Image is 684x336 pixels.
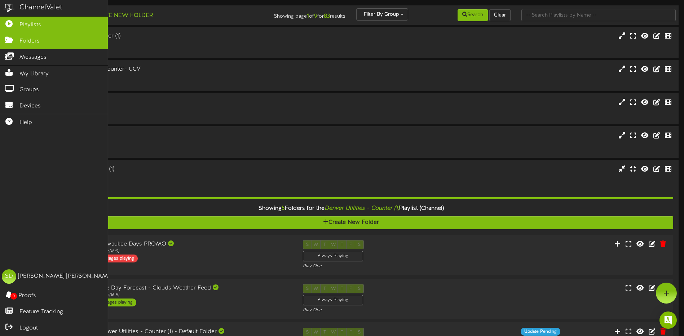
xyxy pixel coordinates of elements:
div: Landscape ( 16:9 ) [88,292,292,298]
div: Open Intercom Messenger [659,311,677,329]
div: Update Pending [521,328,560,336]
input: -- Search Playlists by Name -- [521,9,676,21]
div: # 14589 [29,179,291,185]
div: Five Day Forecast - Clouds Weather Feed [88,284,292,292]
span: 0 [10,293,17,300]
div: Play One [303,263,453,269]
div: # 13344 [29,113,291,119]
div: Denver Utilities - Counter (1) [29,165,291,173]
div: [PERSON_NAME] [PERSON_NAME] [18,272,113,280]
i: Denver Utilities - Counter (1) [325,205,399,212]
button: Create New Folder [29,216,673,229]
div: # 14588 [29,47,291,53]
div: 1 messages playing [92,299,136,306]
button: Filter By Group [356,8,408,21]
span: 5 [282,205,285,212]
div: Always Playing [303,295,363,305]
button: Create New Folder [83,11,155,20]
span: Logout [19,324,38,332]
span: Help [19,119,32,127]
span: Groups [19,86,39,94]
span: Feature Tracking [19,308,63,316]
div: Cedar City - Counter (1) [29,98,291,107]
div: Cedar City Main Counter [29,132,291,140]
div: 0 messages playing [92,255,138,262]
span: My Library [19,70,49,78]
div: Landscape ( 16:9 ) [29,140,291,146]
div: Showing page of for results [241,8,351,21]
div: # 16066 [29,80,291,86]
button: Search [458,9,488,21]
div: Landscape ( 16:9 ) [88,248,292,255]
span: Devices [19,102,41,110]
span: Playlists [19,21,41,29]
div: Landscape ( 16:9 ) [29,107,291,113]
span: Messages [19,53,47,62]
div: SD [2,269,16,284]
div: [PERSON_NAME] Main Counter- UCV [29,65,291,74]
div: Landscape ( 16:9 ) [29,40,291,47]
div: # 7921 [29,146,291,152]
strong: 83 [324,13,330,19]
div: Always Playing [303,251,363,261]
div: Landscape ( 16:9 ) [29,173,291,179]
button: Clear [489,9,511,21]
div: ChannelValet [19,3,62,13]
div: Landscape ( 16:9 ) [29,74,291,80]
div: Showing Folders for the Playlist (Channel) [23,201,679,216]
div: Play One [303,307,453,313]
strong: 1 [307,13,309,19]
div: Milwaukee Days PROMO [88,240,292,248]
span: Proofs [18,292,36,300]
span: Folders [19,37,40,45]
strong: 9 [314,13,317,19]
div: Denver Utilities - Counter (1) - Default Folder [88,328,292,336]
div: [PERSON_NAME] - Counter (1) [29,32,291,40]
